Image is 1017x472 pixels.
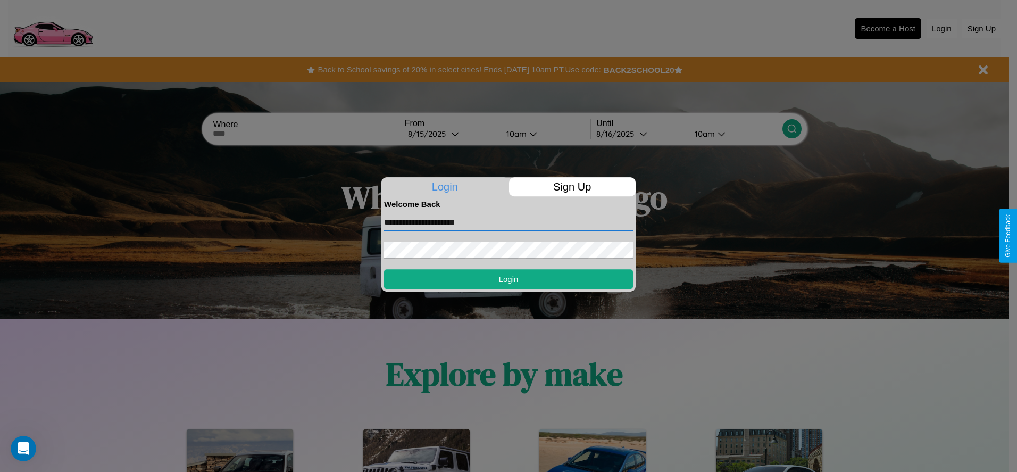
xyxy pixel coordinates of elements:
[509,177,636,196] p: Sign Up
[11,436,36,461] iframe: Intercom live chat
[381,177,508,196] p: Login
[1004,214,1012,258] div: Give Feedback
[384,200,633,209] h4: Welcome Back
[384,269,633,289] button: Login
